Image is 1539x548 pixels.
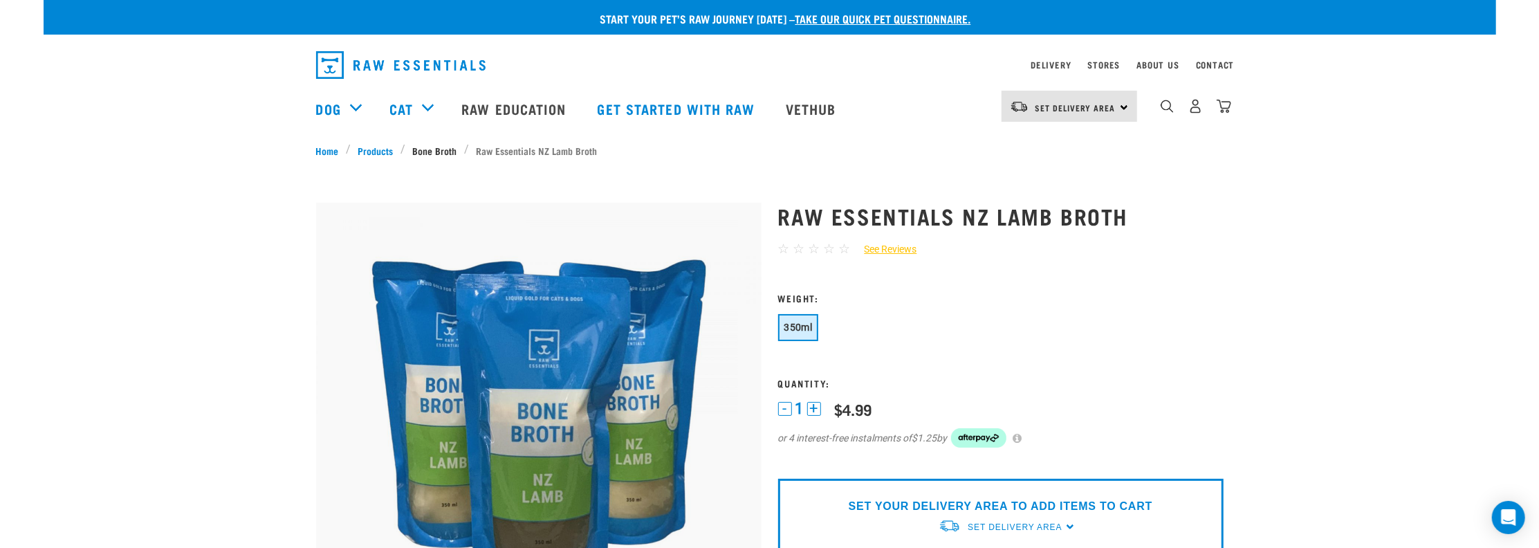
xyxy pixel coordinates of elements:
[807,402,821,416] button: +
[795,401,804,416] span: 1
[778,402,792,416] button: -
[1035,105,1116,110] span: Set Delivery Area
[793,241,805,257] span: ☆
[316,143,1224,158] nav: breadcrumbs
[778,241,790,257] span: ☆
[405,143,464,158] a: Bone Broth
[1217,99,1231,113] img: home-icon@2x.png
[389,98,413,119] a: Cat
[316,51,486,79] img: Raw Essentials Logo
[1088,62,1121,67] a: Stores
[44,81,1496,136] nav: dropdown navigation
[784,322,813,333] span: 350ml
[1010,100,1029,113] img: van-moving.png
[839,241,851,257] span: ☆
[939,519,961,533] img: van-moving.png
[795,15,971,21] a: take our quick pet questionnaire.
[851,242,917,257] a: See Reviews
[778,203,1224,228] h1: Raw Essentials NZ Lamb Broth
[1492,501,1525,534] div: Open Intercom Messenger
[778,293,1224,303] h3: Weight:
[1196,62,1235,67] a: Contact
[316,98,341,119] a: Dog
[778,314,819,341] button: 350ml
[772,81,854,136] a: Vethub
[351,143,400,158] a: Products
[912,431,937,446] span: $1.25
[778,428,1224,448] div: or 4 interest-free instalments of by
[316,143,347,158] a: Home
[1161,100,1174,113] img: home-icon-1@2x.png
[305,46,1235,84] nav: dropdown navigation
[951,428,1006,448] img: Afterpay
[835,401,872,418] div: $4.99
[584,81,772,136] a: Get started with Raw
[849,498,1152,515] p: SET YOUR DELIVERY AREA TO ADD ITEMS TO CART
[809,241,820,257] span: ☆
[1188,99,1203,113] img: user.png
[1136,62,1179,67] a: About Us
[1031,62,1071,67] a: Delivery
[448,81,583,136] a: Raw Education
[778,378,1224,388] h3: Quantity:
[824,241,836,257] span: ☆
[54,10,1506,27] p: Start your pet’s raw journey [DATE] –
[968,522,1062,532] span: Set Delivery Area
